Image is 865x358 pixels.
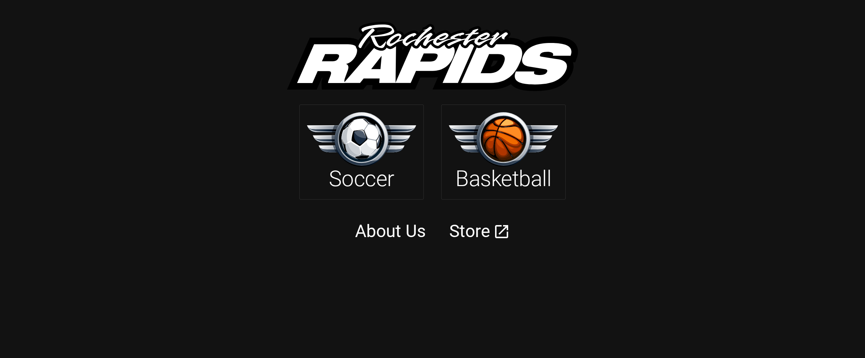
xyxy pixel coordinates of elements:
img: soccer.svg [307,112,416,166]
h2: Soccer [329,166,394,192]
img: rapids.svg [287,22,578,91]
a: Soccer [299,105,424,199]
a: Store [449,221,490,241]
a: About Us [355,221,426,241]
h2: Basketball [455,166,551,192]
img: basketball.svg [449,112,558,166]
a: Basketball [441,105,566,199]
